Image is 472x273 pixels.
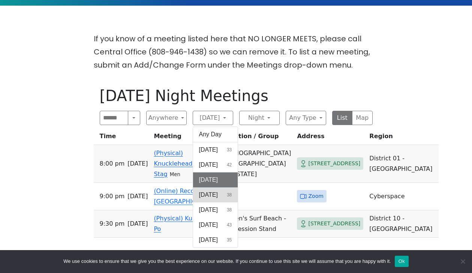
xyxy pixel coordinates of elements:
button: [DATE]38 results [193,187,238,202]
th: Meeting [151,131,220,145]
span: 9:00 PM [100,191,125,202]
button: Ok [395,256,409,267]
span: 42 results [227,161,232,168]
input: Search [100,111,129,125]
span: [DATE] [199,190,218,199]
span: [DATE] [199,175,218,184]
span: [STREET_ADDRESS] [308,219,360,228]
span: [DATE] [199,145,218,154]
a: (Physical) Knuckleheads Mens Stag [154,149,213,178]
td: Cyberspace [366,183,438,210]
span: Zoom [308,192,323,201]
span: 35 results [227,237,232,243]
span: 38 results [227,207,232,213]
th: Time [94,131,151,145]
td: District 10 - [GEOGRAPHIC_DATA] [366,210,438,238]
span: 33 results [227,146,232,153]
th: Region [366,131,438,145]
button: [DATE] [193,111,233,125]
button: List [332,111,353,125]
span: 8:00 PM [100,158,125,169]
span: [DATE] [199,220,218,229]
th: Address [294,131,366,145]
button: [DATE]38 results [193,202,238,217]
button: Anywhere [146,111,187,125]
span: No [459,258,466,265]
span: [DATE] [199,205,218,214]
small: Men [170,172,180,177]
span: [DATE] [127,191,148,202]
span: [DATE] [127,158,148,169]
p: If you know of a meeting listed here that NO LONGER MEETS, please call Central Office (808-946-14... [94,32,379,72]
span: 43 results [227,176,232,183]
button: [DATE]43 results [193,172,238,187]
button: Map [352,111,373,125]
h1: [DATE] Night Meetings [100,87,373,105]
button: Night [239,111,280,125]
a: (Physical) Kukui Hele Po [154,215,216,232]
button: [DATE]43 results [193,217,238,232]
span: [STREET_ADDRESS] [308,159,360,168]
button: Search [128,111,140,125]
span: We use cookies to ensure that we give you the best experience on our website. If you continue to ... [63,258,391,265]
span: 43 results [227,222,232,228]
span: 9:30 PM [100,219,125,229]
th: Location / Group [220,131,294,145]
button: Any Type [286,111,326,125]
button: [DATE]42 results [193,157,238,172]
span: [DATE] [127,219,148,229]
span: 38 results [227,192,232,198]
button: Any Day [193,127,238,142]
button: [DATE]35 results [193,232,238,247]
span: [DATE] [199,235,218,244]
a: (Online) Recovery in [GEOGRAPHIC_DATA] [154,187,217,205]
td: [DEMOGRAPHIC_DATA][GEOGRAPHIC_DATA][US_STATE] [220,145,294,183]
div: [DATE] [193,127,238,248]
span: [DATE] [199,160,218,169]
td: District 01 - [GEOGRAPHIC_DATA] [366,145,438,183]
td: Queen's Surf Beach - Concession Stand [220,210,294,238]
button: [DATE]33 results [193,142,238,157]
